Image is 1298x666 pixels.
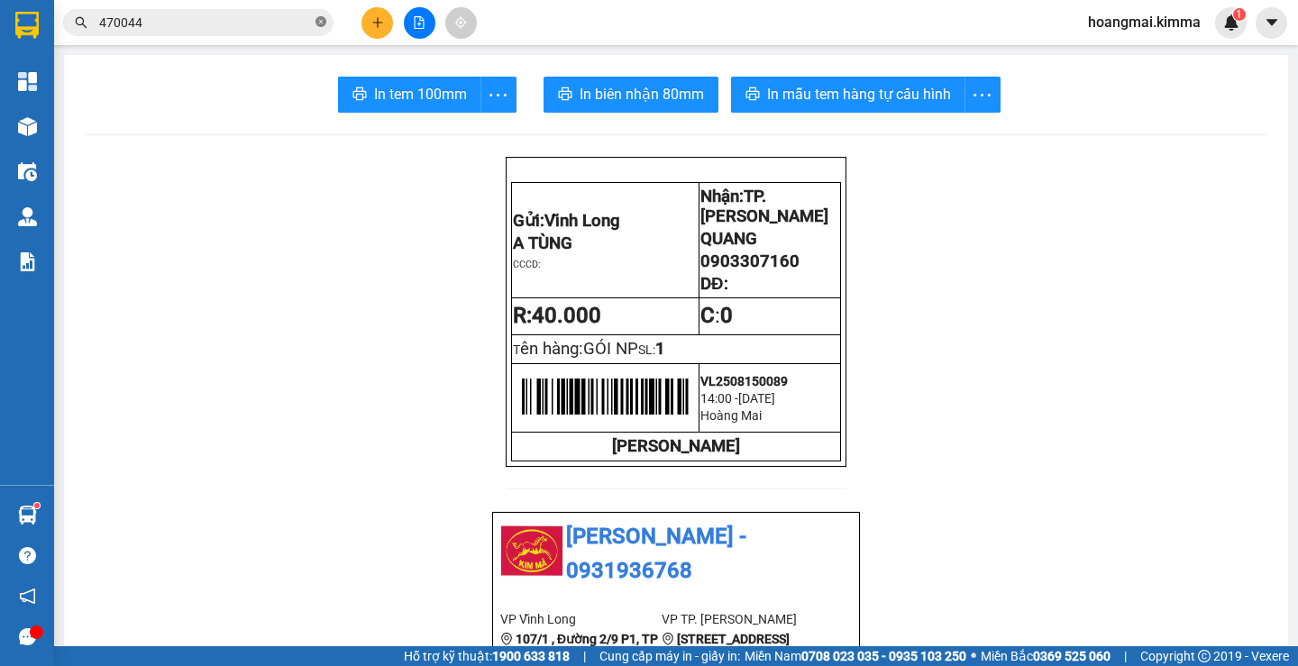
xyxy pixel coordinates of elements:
span: Hoàng Mai [700,408,762,423]
strong: R: [513,303,601,328]
strong: [PERSON_NAME] [612,436,740,456]
span: Cung cấp máy in - giấy in: [599,646,740,666]
img: icon-new-feature [1223,14,1239,31]
span: printer [352,87,367,104]
span: T [513,342,638,357]
sup: 1 [1233,8,1246,21]
span: file-add [413,16,425,29]
div: A TÙNG [15,59,105,80]
span: A TÙNG [513,233,572,253]
span: 40.000 [532,303,601,328]
span: environment [500,633,513,645]
span: close-circle [315,14,326,32]
span: hoangmai.kimma [1074,11,1215,33]
div: Vĩnh Long [15,15,105,59]
img: dashboard-icon [18,72,37,91]
button: printerIn mẫu tem hàng tự cấu hình [731,77,965,113]
span: question-circle [19,547,36,564]
img: warehouse-icon [18,506,37,525]
span: Nhận: [117,17,160,36]
li: [PERSON_NAME] - 0931936768 [500,520,852,588]
button: plus [361,7,393,39]
span: more [481,84,516,106]
li: VP Vĩnh Long [500,609,662,629]
span: printer [558,87,572,104]
strong: 0708 023 035 - 0935 103 250 [801,649,966,663]
span: aim [454,16,467,29]
img: logo-vxr [15,12,39,39]
sup: 1 [34,503,40,508]
span: plus [371,16,384,29]
span: copyright [1198,650,1211,662]
span: GÓI NP [583,339,638,359]
strong: C [700,303,715,328]
span: environment [662,633,674,645]
span: SL: [638,342,655,357]
span: TP. [PERSON_NAME] [700,187,828,226]
span: | [1124,646,1127,666]
span: Nhận: [700,187,828,226]
span: notification [19,588,36,605]
span: printer [745,87,760,104]
span: 0 [720,303,733,328]
button: more [964,77,1001,113]
button: file-add [404,7,435,39]
div: 40.000 [14,116,107,157]
li: VP TP. [PERSON_NAME] [662,609,823,629]
span: more [965,84,1000,106]
span: CCCD: [513,259,541,270]
div: QUANG [117,59,261,80]
span: : [700,303,733,328]
span: 14:00 - [700,391,738,406]
strong: 0369 525 060 [1033,649,1111,663]
span: Vĩnh Long [544,211,620,231]
span: search [75,16,87,29]
button: aim [445,7,477,39]
span: [DATE] [738,391,775,406]
span: ên hàng: [520,339,638,359]
span: message [19,628,36,645]
img: logo.jpg [500,520,563,583]
button: printerIn tem 100mm [338,77,481,113]
span: Gửi: [513,211,620,231]
div: 0903307160 [117,80,261,105]
span: In biên nhận 80mm [580,83,704,105]
span: Miền Bắc [981,646,1111,666]
span: caret-down [1264,14,1280,31]
div: TP. [PERSON_NAME] [117,15,261,59]
span: VL2508150089 [700,374,788,388]
span: In mẫu tem hàng tự cấu hình [767,83,951,105]
strong: 1900 633 818 [492,649,570,663]
span: close-circle [315,16,326,27]
button: caret-down [1256,7,1287,39]
span: Thu rồi : [14,116,67,135]
span: Gửi: [15,17,43,36]
img: warehouse-icon [18,207,37,226]
img: solution-icon [18,252,37,271]
span: 1 [1236,8,1242,21]
span: Hỗ trợ kỹ thuật: [404,646,570,666]
span: Miền Nam [745,646,966,666]
span: | [583,646,586,666]
span: ⚪️ [971,652,976,660]
input: Tìm tên, số ĐT hoặc mã đơn [99,13,312,32]
span: QUANG [700,229,757,249]
span: DĐ: [700,274,727,294]
button: more [480,77,516,113]
span: In tem 100mm [374,83,467,105]
img: warehouse-icon [18,117,37,136]
span: 0903307160 [700,251,800,271]
b: 107/1 , Đường 2/9 P1, TP Vĩnh Long [500,632,658,666]
button: printerIn biên nhận 80mm [544,77,718,113]
img: warehouse-icon [18,162,37,181]
span: 1 [655,339,665,359]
